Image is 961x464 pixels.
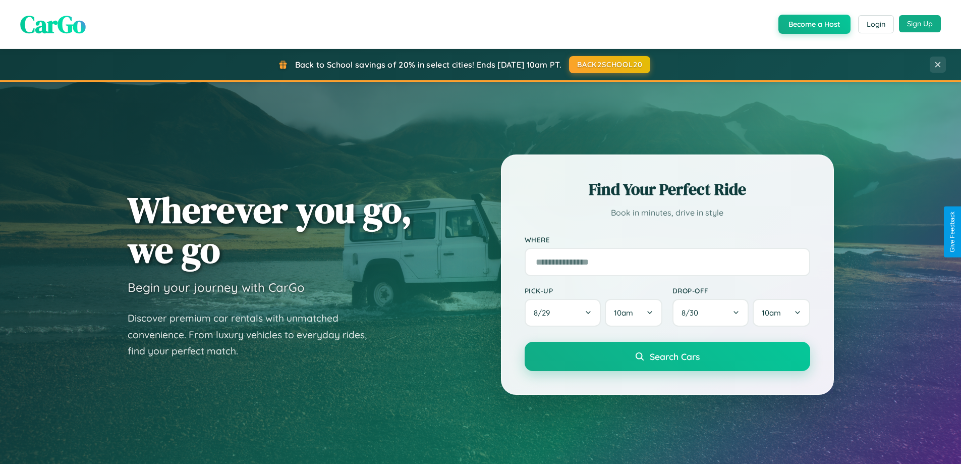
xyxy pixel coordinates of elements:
label: Pick-up [525,286,662,295]
span: 8 / 30 [682,308,703,318]
span: 10am [614,308,633,318]
button: 8/29 [525,299,601,327]
button: Sign Up [899,15,941,32]
p: Book in minutes, drive in style [525,205,810,220]
h3: Begin your journey with CarGo [128,280,305,295]
label: Drop-off [672,286,810,295]
span: Back to School savings of 20% in select cities! Ends [DATE] 10am PT. [295,60,561,70]
button: Login [858,15,894,33]
button: BACK2SCHOOL20 [569,56,650,73]
h2: Find Your Perfect Ride [525,178,810,200]
button: 8/30 [672,299,749,327]
button: 10am [605,299,662,327]
button: Search Cars [525,342,810,371]
span: 8 / 29 [534,308,555,318]
span: 10am [762,308,781,318]
h1: Wherever you go, we go [128,190,412,270]
p: Discover premium car rentals with unmatched convenience. From luxury vehicles to everyday rides, ... [128,310,380,359]
span: Search Cars [650,351,700,362]
label: Where [525,235,810,244]
button: Become a Host [778,15,851,34]
div: Give Feedback [949,212,956,252]
span: CarGo [20,8,86,41]
button: 10am [753,299,810,327]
